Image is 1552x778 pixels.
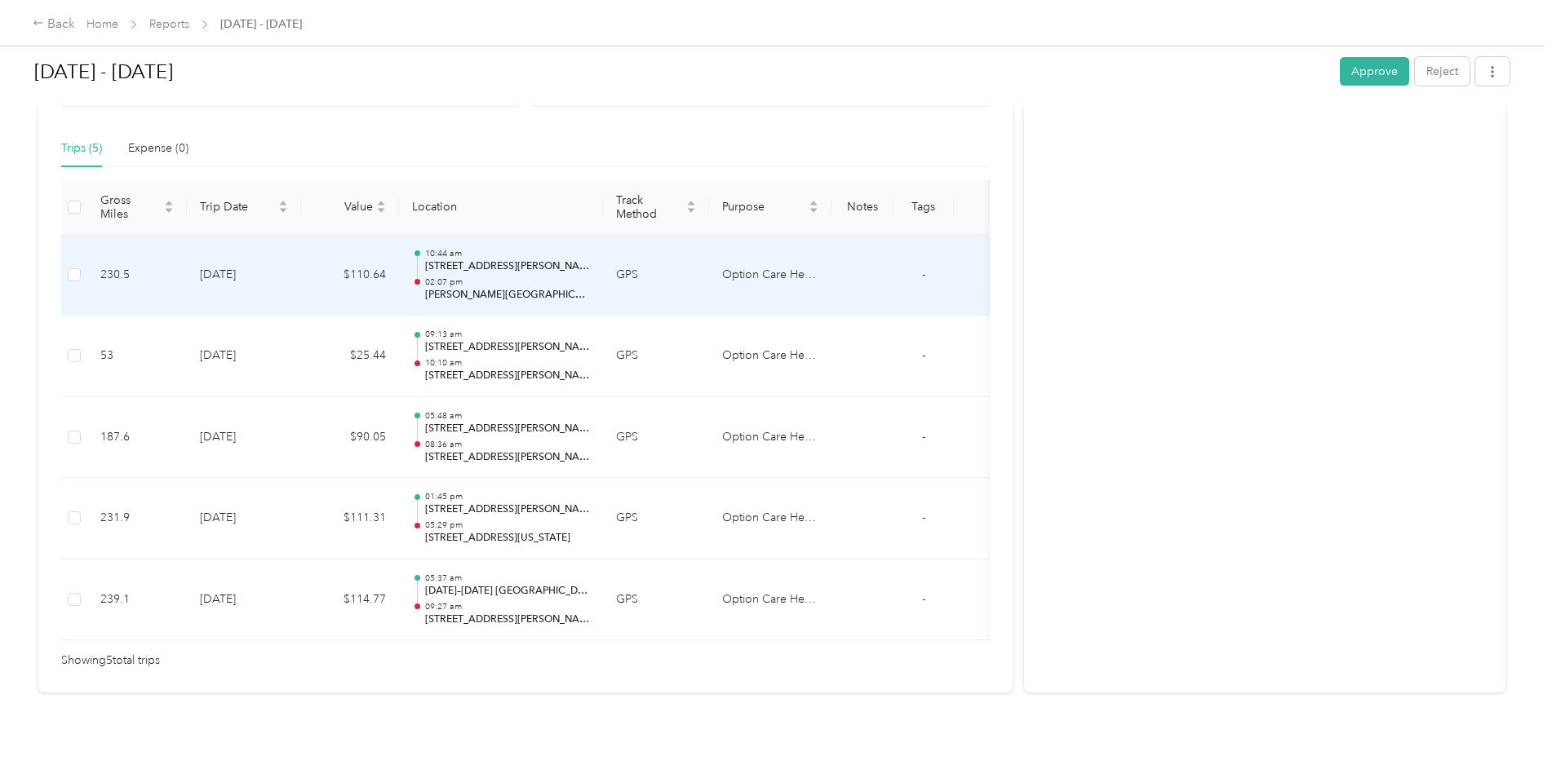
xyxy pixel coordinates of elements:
td: 53 [87,316,187,397]
span: caret-up [278,198,288,208]
span: - [922,511,925,524]
span: caret-down [278,206,288,215]
td: 230.5 [87,235,187,316]
span: caret-up [376,198,386,208]
button: Approve [1340,57,1409,86]
td: GPS [603,316,709,397]
p: [STREET_ADDRESS][US_STATE] [425,531,590,546]
p: [STREET_ADDRESS][PERSON_NAME] [425,450,590,465]
p: [STREET_ADDRESS][PERSON_NAME] [425,340,590,355]
p: [STREET_ADDRESS][PERSON_NAME][PERSON_NAME] [425,422,590,436]
span: caret-down [809,206,818,215]
span: Value [314,200,373,214]
div: Expense (0) [128,139,188,157]
td: GPS [603,235,709,316]
th: Purpose [709,180,831,235]
th: Trip Date [187,180,301,235]
td: $111.31 [301,478,399,559]
span: caret-up [809,198,818,208]
th: Tags [893,180,954,235]
p: 05:29 pm [425,519,590,531]
p: [STREET_ADDRESS][PERSON_NAME] [425,369,590,383]
p: [STREET_ADDRESS][PERSON_NAME] [425,612,590,627]
th: Value [301,180,399,235]
p: [DATE]–[DATE] [GEOGRAPHIC_DATA], [GEOGRAPHIC_DATA], [GEOGRAPHIC_DATA] [425,584,590,599]
a: Reports [149,17,189,31]
p: 10:44 am [425,248,590,259]
span: caret-down [686,206,696,215]
p: 01:45 pm [425,491,590,502]
td: Option Care Health [709,316,831,397]
td: $110.64 [301,235,399,316]
span: Gross Miles [100,193,161,221]
th: Gross Miles [87,180,187,235]
th: Location [399,180,603,235]
a: Home [86,17,118,31]
td: Option Care Health [709,235,831,316]
span: caret-down [164,206,174,215]
span: caret-up [686,198,696,208]
span: - [922,348,925,362]
span: - [922,592,925,606]
p: 02:07 pm [425,276,590,288]
p: 05:48 am [425,410,590,422]
td: $114.77 [301,559,399,641]
span: Track Method [616,193,683,221]
span: caret-up [164,198,174,208]
td: [DATE] [187,397,301,479]
span: Trip Date [200,200,275,214]
p: [STREET_ADDRESS][PERSON_NAME][US_STATE] [425,259,590,274]
td: 231.9 [87,478,187,559]
div: Back [33,15,75,34]
span: Showing 5 total trips [61,652,160,670]
td: [DATE] [187,559,301,641]
td: $25.44 [301,316,399,397]
p: 08:36 am [425,439,590,450]
div: Trips (5) [61,139,102,157]
th: Track Method [603,180,709,235]
td: Option Care Health [709,559,831,641]
span: Purpose [722,200,805,214]
td: [DATE] [187,235,301,316]
p: [STREET_ADDRESS][PERSON_NAME][US_STATE] [425,502,590,517]
td: Option Care Health [709,397,831,479]
td: 239.1 [87,559,187,641]
h1: Sep 1 - 30, 2025 [34,52,1328,91]
button: Reject [1415,57,1470,86]
td: 187.6 [87,397,187,479]
p: 09:27 am [425,601,590,612]
span: - [922,430,925,444]
td: [DATE] [187,316,301,397]
td: Option Care Health [709,478,831,559]
td: $90.05 [301,397,399,479]
span: caret-down [376,206,386,215]
p: 10:10 am [425,357,590,369]
p: 05:37 am [425,572,590,584]
td: GPS [603,559,709,641]
iframe: Everlance-gr Chat Button Frame [1461,687,1552,778]
span: - [922,267,925,281]
p: [PERSON_NAME][GEOGRAPHIC_DATA], [GEOGRAPHIC_DATA], [GEOGRAPHIC_DATA], [US_STATE], 45150, [GEOGRAP... [425,288,590,303]
td: GPS [603,478,709,559]
th: Notes [831,180,893,235]
span: [DATE] - [DATE] [220,15,302,33]
td: [DATE] [187,478,301,559]
p: 09:13 am [425,329,590,340]
td: GPS [603,397,709,479]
